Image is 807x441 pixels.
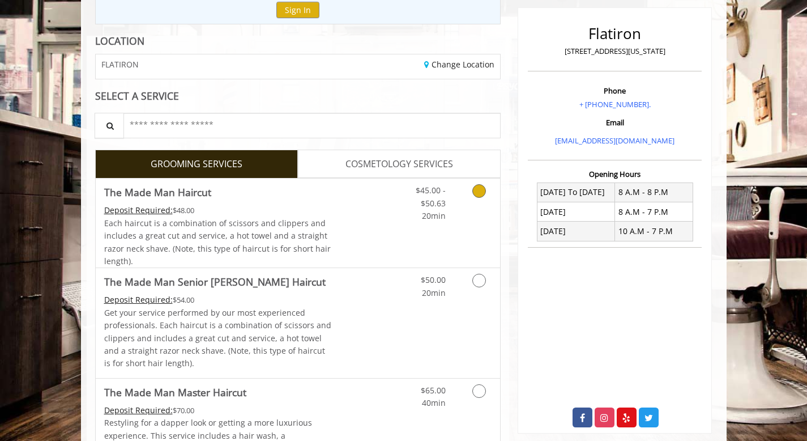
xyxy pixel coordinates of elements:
td: 8 A.M - 7 P.M [615,202,693,222]
a: Change Location [424,59,494,70]
b: The Made Man Senior [PERSON_NAME] Haircut [104,274,326,290]
td: [DATE] To [DATE] [537,183,615,202]
span: GROOMING SERVICES [151,157,242,172]
button: Sign In [276,2,319,18]
span: 20min [422,210,446,221]
div: SELECT A SERVICE [95,91,501,101]
b: LOCATION [95,34,144,48]
b: The Made Man Haircut [104,184,211,200]
a: [EMAIL_ADDRESS][DOMAIN_NAME] [555,135,674,146]
p: Get your service performed by our most experienced professionals. Each haircut is a combination o... [104,307,332,370]
span: This service needs some Advance to be paid before we block your appointment [104,294,173,305]
div: $54.00 [104,294,332,306]
span: $45.00 - $50.63 [416,185,446,208]
span: 20min [422,287,446,298]
h3: Phone [531,87,699,95]
p: [STREET_ADDRESS][US_STATE] [531,45,699,57]
h3: Email [531,118,699,126]
span: FLATIRON [101,60,139,69]
td: [DATE] [537,202,615,222]
b: The Made Man Master Haircut [104,384,246,400]
span: This service needs some Advance to be paid before we block your appointment [104,205,173,215]
button: Service Search [95,113,124,138]
span: Each haircut is a combination of scissors and clippers and includes a great cut and service, a ho... [104,218,331,266]
span: COSMETOLOGY SERVICES [345,157,453,172]
div: $70.00 [104,404,332,417]
span: $50.00 [421,274,446,285]
td: [DATE] [537,222,615,241]
td: 8 A.M - 8 P.M [615,183,693,202]
span: This service needs some Advance to be paid before we block your appointment [104,405,173,415]
h2: Flatiron [531,26,699,42]
span: $65.00 [421,385,446,396]
a: + [PHONE_NUMBER]. [579,99,651,109]
td: 10 A.M - 7 P.M [615,222,693,241]
span: 40min [422,397,446,408]
div: $48.00 [104,204,332,217]
h3: Opening Hours [528,170,702,178]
